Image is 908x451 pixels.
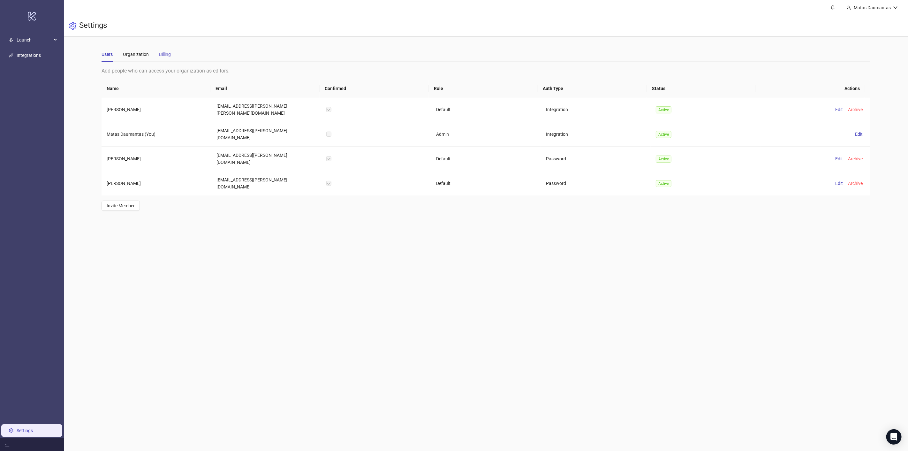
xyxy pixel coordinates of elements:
td: Integration [541,97,651,122]
button: Edit [833,155,845,163]
span: Active [656,156,671,163]
div: Matas Daumantas [851,4,893,11]
td: Integration [541,122,651,147]
td: Password [541,171,651,195]
button: Archive [845,180,865,187]
td: [EMAIL_ADDRESS][PERSON_NAME][DOMAIN_NAME] [211,147,321,171]
button: Archive [845,155,865,163]
span: Archive [848,156,863,161]
button: Edit [833,180,845,187]
button: Edit [833,106,845,113]
div: Open Intercom Messenger [886,429,902,445]
th: Confirmed [320,80,429,97]
td: Default [431,97,541,122]
div: Organization [123,51,149,58]
span: rocket [9,38,13,42]
h3: Settings [79,20,107,31]
th: Actions [756,80,865,97]
span: Invite Member [107,203,135,208]
button: Invite Member [102,201,140,211]
div: Add people who can access your organization as editors. [102,67,871,75]
th: Auth Type [538,80,647,97]
td: Password [541,147,651,171]
span: Launch [17,34,52,46]
td: [EMAIL_ADDRESS][PERSON_NAME][DOMAIN_NAME] [211,171,321,195]
button: Archive [845,106,865,113]
td: [PERSON_NAME] [102,171,211,195]
span: Active [656,106,671,113]
span: Archive [848,107,863,112]
span: Edit [855,132,863,137]
span: down [893,5,898,10]
td: Admin [431,122,541,147]
span: Edit [835,156,843,161]
td: [EMAIL_ADDRESS][PERSON_NAME][PERSON_NAME][DOMAIN_NAME] [211,97,321,122]
td: Default [431,147,541,171]
span: bell [831,5,835,10]
span: Edit [835,181,843,186]
td: Matas Daumantas (You) [102,122,211,147]
td: [EMAIL_ADDRESS][PERSON_NAME][DOMAIN_NAME] [211,122,321,147]
th: Email [210,80,320,97]
span: Active [656,131,671,138]
span: setting [69,22,77,30]
span: user [847,5,851,10]
span: menu-fold [5,442,10,447]
th: Role [429,80,538,97]
span: Active [656,180,671,187]
th: Status [647,80,756,97]
a: Settings [17,428,33,433]
td: [PERSON_NAME] [102,97,211,122]
button: Edit [852,130,865,138]
a: Integrations [17,53,41,58]
span: Archive [848,181,863,186]
div: Users [102,51,113,58]
td: [PERSON_NAME] [102,147,211,171]
td: Default [431,171,541,195]
span: Edit [835,107,843,112]
th: Name [102,80,211,97]
div: Billing [159,51,171,58]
